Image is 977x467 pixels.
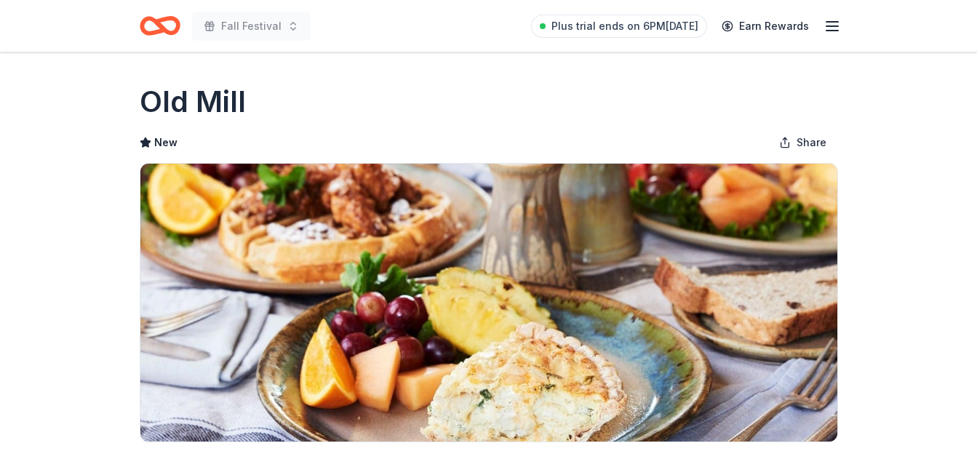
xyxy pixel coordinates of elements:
span: Fall Festival [221,17,282,35]
a: Plus trial ends on 6PM[DATE] [531,15,707,38]
span: Share [797,134,826,151]
h1: Old Mill [140,81,246,122]
a: Earn Rewards [713,13,818,39]
span: Plus trial ends on 6PM[DATE] [551,17,698,35]
button: Share [767,128,838,157]
a: Home [140,9,180,43]
img: Image for Old Mill [140,164,837,442]
button: Fall Festival [192,12,311,41]
span: New [154,134,178,151]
